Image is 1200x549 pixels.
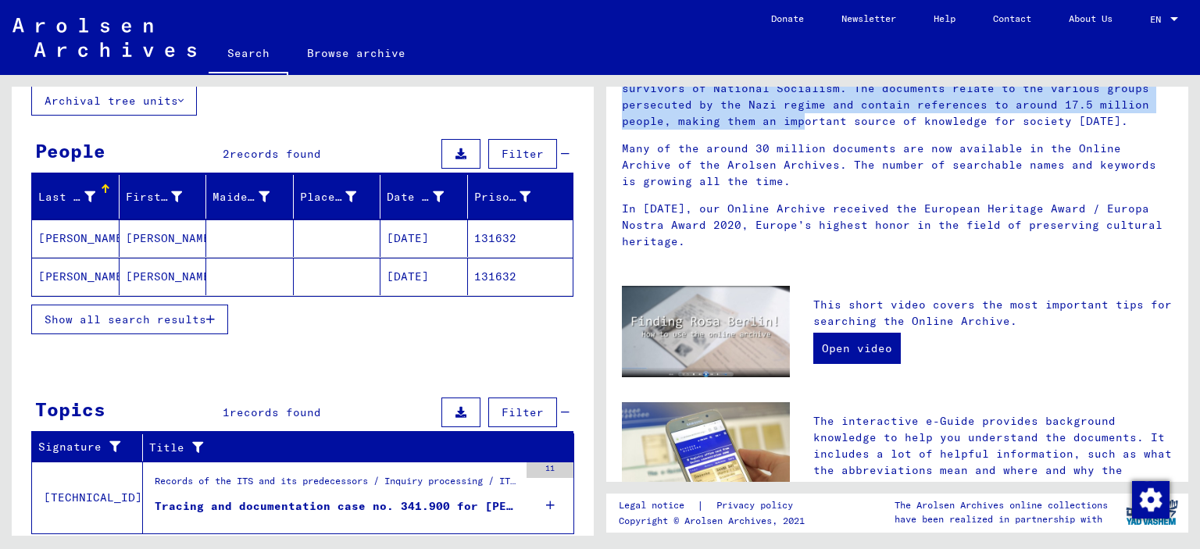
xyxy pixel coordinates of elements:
p: The Arolsen Archives are an international center on Nazi [MEDICAL_DATA] with the world’s most ext... [622,48,1173,130]
div: Title [149,435,555,460]
img: eguide.jpg [622,402,790,515]
span: Filter [502,147,544,161]
img: yv_logo.png [1123,493,1181,532]
p: The Arolsen Archives online collections [895,498,1108,512]
mat-cell: [PERSON_NAME] [32,258,120,295]
span: records found [230,405,321,419]
mat-cell: 131632 [468,219,573,257]
a: Privacy policy [704,497,812,514]
img: Arolsen_neg.svg [12,18,196,57]
div: Date of Birth [387,184,467,209]
button: Filter [488,139,557,169]
div: Signature [38,439,123,455]
div: Records of the ITS and its predecessors / Inquiry processing / ITS case files as of 1947 / Reposi... [155,474,519,496]
p: Many of the around 30 million documents are now available in the Online Archive of the Arolsen Ar... [622,141,1173,190]
div: Topics [35,395,105,423]
div: Tracing and documentation case no. 341.900 for [PERSON_NAME] born [DEMOGRAPHIC_DATA] or13.11.1929 [155,498,519,515]
button: Filter [488,397,557,427]
mat-cell: [DATE] [380,258,468,295]
mat-header-cell: Maiden Name [206,175,294,219]
div: Last Name [38,184,119,209]
a: Browse archive [288,34,424,72]
div: First Name [126,189,183,205]
mat-cell: [PERSON_NAME] [120,219,207,257]
span: records found [230,147,321,161]
p: In [DATE], our Online Archive received the European Heritage Award / Europa Nostra Award 2020, Eu... [622,201,1173,250]
div: Maiden Name [212,189,270,205]
mat-header-cell: Place of Birth [294,175,381,219]
div: Prisoner # [474,184,555,209]
div: 11 [527,462,573,478]
div: Title [149,440,535,456]
div: Place of Birth [300,184,380,209]
a: Open video [813,333,901,364]
img: Zustimmung ändern [1132,481,1170,519]
span: 1 [223,405,230,419]
a: Search [209,34,288,75]
mat-cell: 131632 [468,258,573,295]
div: People [35,137,105,165]
mat-header-cell: Date of Birth [380,175,468,219]
mat-select-trigger: EN [1150,13,1161,25]
img: video.jpg [622,286,790,377]
div: Maiden Name [212,184,293,209]
td: [TECHNICAL_ID] [32,462,143,533]
a: Legal notice [619,497,697,514]
button: Show all search results [31,305,228,334]
div: Signature [38,435,142,460]
p: have been realized in partnership with [895,512,1108,526]
div: | [619,497,812,514]
div: Zustimmung ändern [1131,480,1169,518]
span: Show all search results [45,312,206,326]
div: Date of Birth [387,189,444,205]
span: 2 [223,147,230,161]
p: Copyright © Arolsen Archives, 2021 [619,514,812,528]
mat-header-cell: Prisoner # [468,175,573,219]
span: Filter [502,405,544,419]
p: The interactive e-Guide provides background knowledge to help you understand the documents. It in... [813,413,1173,495]
div: Place of Birth [300,189,357,205]
div: Last Name [38,189,95,205]
mat-header-cell: Last Name [32,175,120,219]
mat-cell: [PERSON_NAME] [32,219,120,257]
mat-cell: [DATE] [380,219,468,257]
div: First Name [126,184,206,209]
p: This short video covers the most important tips for searching the Online Archive. [813,297,1173,330]
mat-header-cell: First Name [120,175,207,219]
button: Archival tree units [31,86,197,116]
mat-cell: [PERSON_NAME] [120,258,207,295]
div: Prisoner # [474,189,531,205]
